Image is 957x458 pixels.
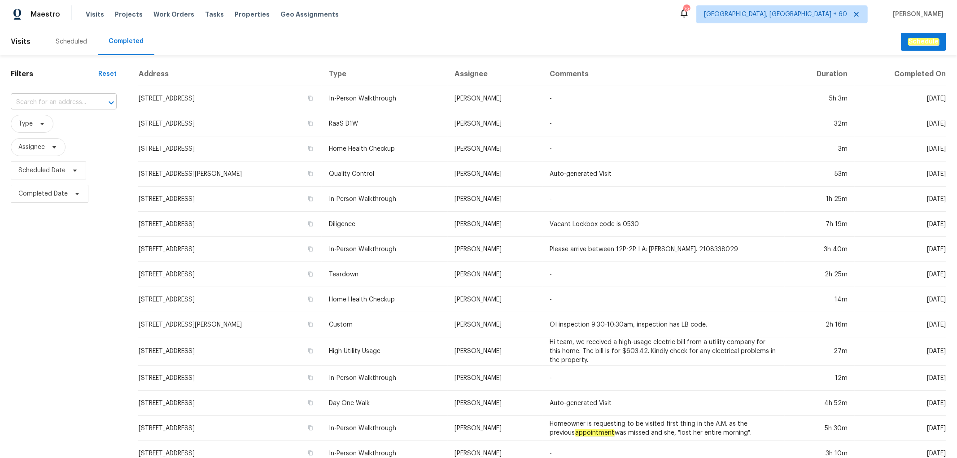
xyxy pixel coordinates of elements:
[448,212,542,237] td: [PERSON_NAME]
[542,237,785,262] td: Please arrive between 12P-2P. LA: [PERSON_NAME]. 2108338029
[322,86,448,111] td: In-Person Walkthrough
[31,10,60,19] span: Maestro
[138,212,322,237] td: [STREET_ADDRESS]
[138,416,322,441] td: [STREET_ADDRESS]
[542,416,785,441] td: Homeowner is requesting to be visited first thing in the A.M. as the previous was missed and she,...
[306,347,315,355] button: Copy Address
[138,111,322,136] td: [STREET_ADDRESS]
[855,187,946,212] td: [DATE]
[785,416,855,441] td: 5h 30m
[448,237,542,262] td: [PERSON_NAME]
[306,170,315,178] button: Copy Address
[322,161,448,187] td: Quality Control
[855,337,946,366] td: [DATE]
[322,312,448,337] td: Custom
[901,33,946,51] button: Schedule
[322,337,448,366] td: High Utility Usage
[855,312,946,337] td: [DATE]
[785,161,855,187] td: 53m
[785,287,855,312] td: 14m
[448,312,542,337] td: [PERSON_NAME]
[322,136,448,161] td: Home Health Checkup
[138,391,322,416] td: [STREET_ADDRESS]
[448,337,542,366] td: [PERSON_NAME]
[908,38,939,45] em: Schedule
[138,287,322,312] td: [STREET_ADDRESS]
[785,337,855,366] td: 27m
[448,187,542,212] td: [PERSON_NAME]
[448,62,542,86] th: Assignee
[855,237,946,262] td: [DATE]
[575,429,615,436] em: appointment
[138,237,322,262] td: [STREET_ADDRESS]
[855,86,946,111] td: [DATE]
[542,366,785,391] td: -
[322,287,448,312] td: Home Health Checkup
[306,245,315,253] button: Copy Address
[306,374,315,382] button: Copy Address
[322,237,448,262] td: In-Person Walkthrough
[704,10,847,19] span: [GEOGRAPHIC_DATA], [GEOGRAPHIC_DATA] + 60
[448,262,542,287] td: [PERSON_NAME]
[98,70,117,79] div: Reset
[11,96,92,109] input: Search for an address...
[18,189,68,198] span: Completed Date
[542,187,785,212] td: -
[280,10,339,19] span: Geo Assignments
[235,10,270,19] span: Properties
[855,416,946,441] td: [DATE]
[785,391,855,416] td: 4h 52m
[448,111,542,136] td: [PERSON_NAME]
[138,62,322,86] th: Address
[785,62,855,86] th: Duration
[855,62,946,86] th: Completed On
[115,10,143,19] span: Projects
[785,237,855,262] td: 3h 40m
[542,262,785,287] td: -
[448,287,542,312] td: [PERSON_NAME]
[56,37,87,46] div: Scheduled
[322,416,448,441] td: In-Person Walkthrough
[855,161,946,187] td: [DATE]
[785,312,855,337] td: 2h 16m
[306,320,315,328] button: Copy Address
[785,86,855,111] td: 5h 3m
[138,337,322,366] td: [STREET_ADDRESS]
[322,187,448,212] td: In-Person Walkthrough
[448,136,542,161] td: [PERSON_NAME]
[542,62,785,86] th: Comments
[542,337,785,366] td: Hi team, we received a high-usage electric bill from a utility company for this home. The bill is...
[306,144,315,153] button: Copy Address
[306,220,315,228] button: Copy Address
[153,10,194,19] span: Work Orders
[18,143,45,152] span: Assignee
[448,416,542,441] td: [PERSON_NAME]
[322,62,448,86] th: Type
[448,391,542,416] td: [PERSON_NAME]
[785,187,855,212] td: 1h 25m
[138,86,322,111] td: [STREET_ADDRESS]
[542,161,785,187] td: Auto-generated Visit
[542,212,785,237] td: Vacant Lockbox code is 0530
[306,119,315,127] button: Copy Address
[785,262,855,287] td: 2h 25m
[306,270,315,278] button: Copy Address
[11,32,31,52] span: Visits
[306,195,315,203] button: Copy Address
[306,295,315,303] button: Copy Address
[785,366,855,391] td: 12m
[18,166,66,175] span: Scheduled Date
[889,10,944,19] span: [PERSON_NAME]
[683,5,690,14] div: 733
[18,119,33,128] span: Type
[322,366,448,391] td: In-Person Walkthrough
[306,424,315,432] button: Copy Address
[138,187,322,212] td: [STREET_ADDRESS]
[542,136,785,161] td: -
[542,312,785,337] td: OI inspection 9:30-10:30am, inspection has LB code.
[86,10,104,19] span: Visits
[11,70,98,79] h1: Filters
[109,37,144,46] div: Completed
[855,212,946,237] td: [DATE]
[785,111,855,136] td: 32m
